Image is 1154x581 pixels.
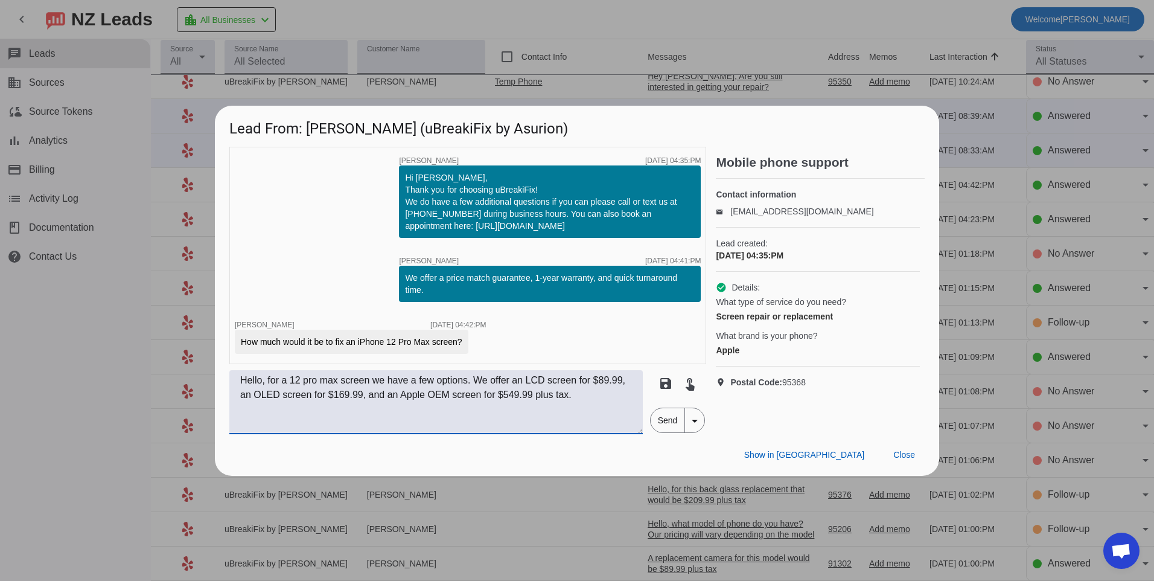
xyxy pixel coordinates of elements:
[730,377,782,387] strong: Postal Code:
[215,106,939,146] h1: Lead From: [PERSON_NAME] (uBreakiFix by Asurion)
[893,450,915,460] span: Close
[1103,533,1140,569] div: Open chat
[716,188,920,201] h4: Contact information
[732,281,760,294] span: Details:
[716,377,730,387] mat-icon: location_on
[399,257,459,265] span: [PERSON_NAME]
[730,207,873,216] a: [EMAIL_ADDRESS][DOMAIN_NAME]
[405,172,695,232] div: Hi [PERSON_NAME], Thank you for choosing uBreakiFix! We do have a few additional questions if you...
[716,344,920,356] div: Apple
[687,414,702,428] mat-icon: arrow_drop_down
[399,157,459,164] span: [PERSON_NAME]
[430,321,486,329] div: [DATE] 04:42:PM
[716,310,920,323] div: Screen repair or replacement
[651,408,685,432] span: Send
[730,376,806,388] span: 95368
[716,208,730,214] mat-icon: email
[645,157,701,164] div: [DATE] 04:35:PM
[884,445,925,466] button: Close
[716,330,817,342] span: What brand is your phone?
[735,445,874,466] button: Show in [GEOGRAPHIC_DATA]
[235,321,295,329] span: [PERSON_NAME]
[716,296,846,308] span: What type of service do you need?
[716,156,925,169] h2: Mobile phone support
[716,249,920,262] div: [DATE] 04:35:PM
[716,237,920,249] span: Lead created:
[241,336,462,348] div: How much would it be to fix an iPhone 12 Pro Max screen?
[683,376,697,391] mat-icon: touch_app
[405,272,695,296] div: We offer a price match guarantee, 1-year warranty, and quick turnaround time.​
[716,282,727,293] mat-icon: check_circle
[744,450,864,460] span: Show in [GEOGRAPHIC_DATA]
[658,376,673,391] mat-icon: save
[645,257,701,265] div: [DATE] 04:41:PM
